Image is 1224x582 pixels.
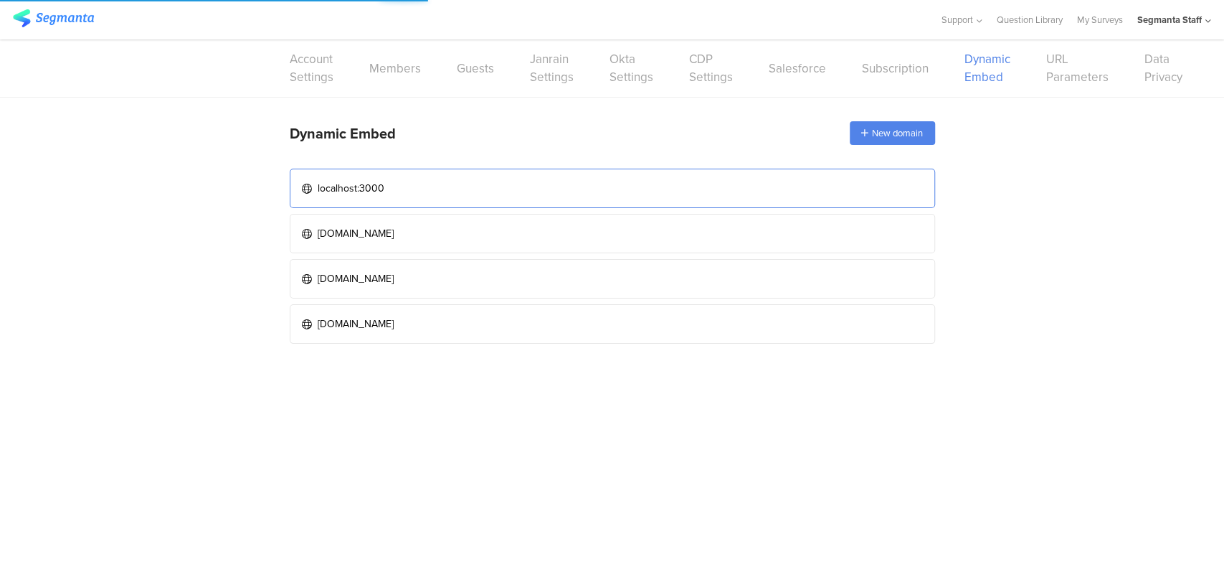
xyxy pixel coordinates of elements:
[941,13,973,27] span: Support
[769,60,826,78] a: Salesforce
[530,50,574,86] a: Janrain Settings
[872,126,923,140] span: New domain
[457,60,494,78] a: Guests
[862,60,929,78] a: Subscription
[318,316,394,332] div: [DOMAIN_NAME]
[290,123,396,144] div: Dynamic Embed
[318,271,394,286] div: [DOMAIN_NAME]
[318,226,394,241] div: [DOMAIN_NAME]
[318,181,384,196] div: localhost:3000
[290,304,935,344] a: [DOMAIN_NAME]
[290,50,333,86] a: Account Settings
[369,60,421,78] a: Members
[13,9,94,27] img: segmanta logo
[689,50,733,86] a: CDP Settings
[290,259,935,299] a: [DOMAIN_NAME]
[609,50,653,86] a: Okta Settings
[1144,50,1182,86] a: Data Privacy
[1046,50,1109,86] a: URL Parameters
[290,214,935,253] a: [DOMAIN_NAME]
[1137,13,1202,27] div: Segmanta Staff
[290,169,935,208] a: localhost:3000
